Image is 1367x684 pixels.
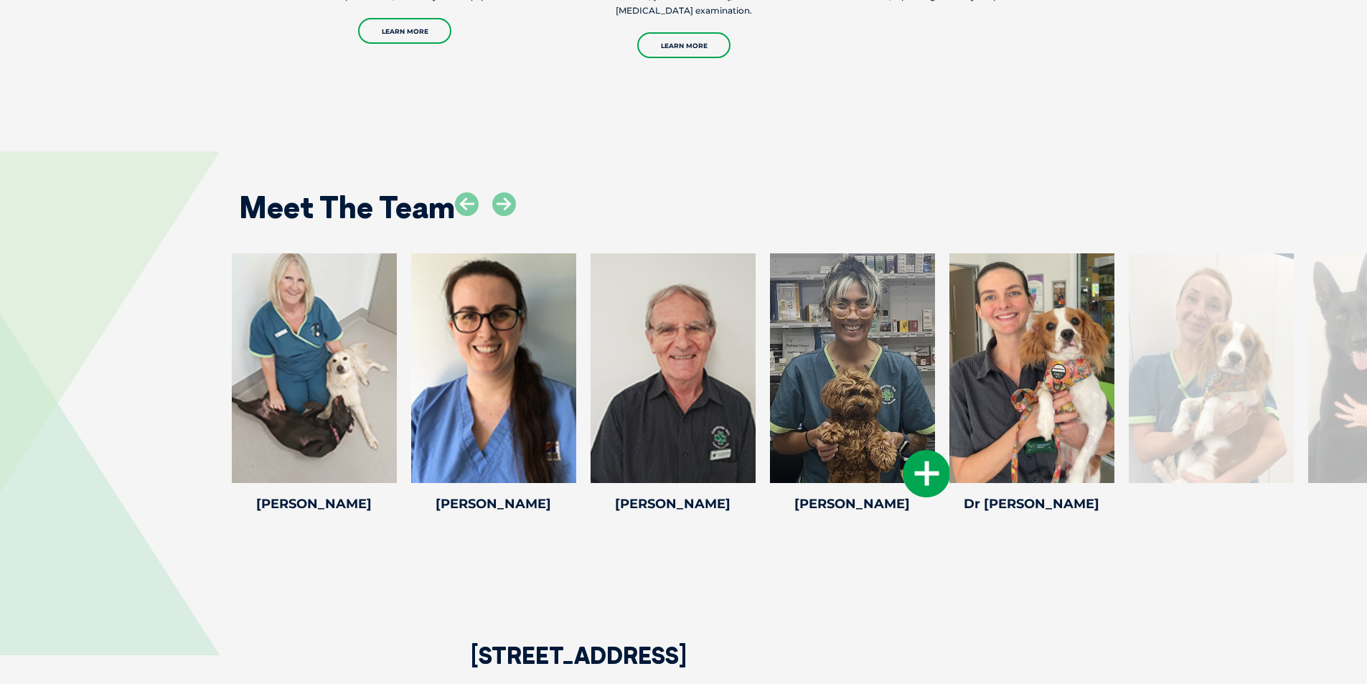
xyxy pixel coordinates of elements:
[411,497,576,510] h4: [PERSON_NAME]
[591,497,756,510] h4: [PERSON_NAME]
[637,32,731,58] a: Learn More
[232,497,397,510] h4: [PERSON_NAME]
[770,497,935,510] h4: [PERSON_NAME]
[949,497,1114,510] h4: Dr [PERSON_NAME]
[239,192,455,222] h2: Meet The Team
[358,18,451,44] a: Learn More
